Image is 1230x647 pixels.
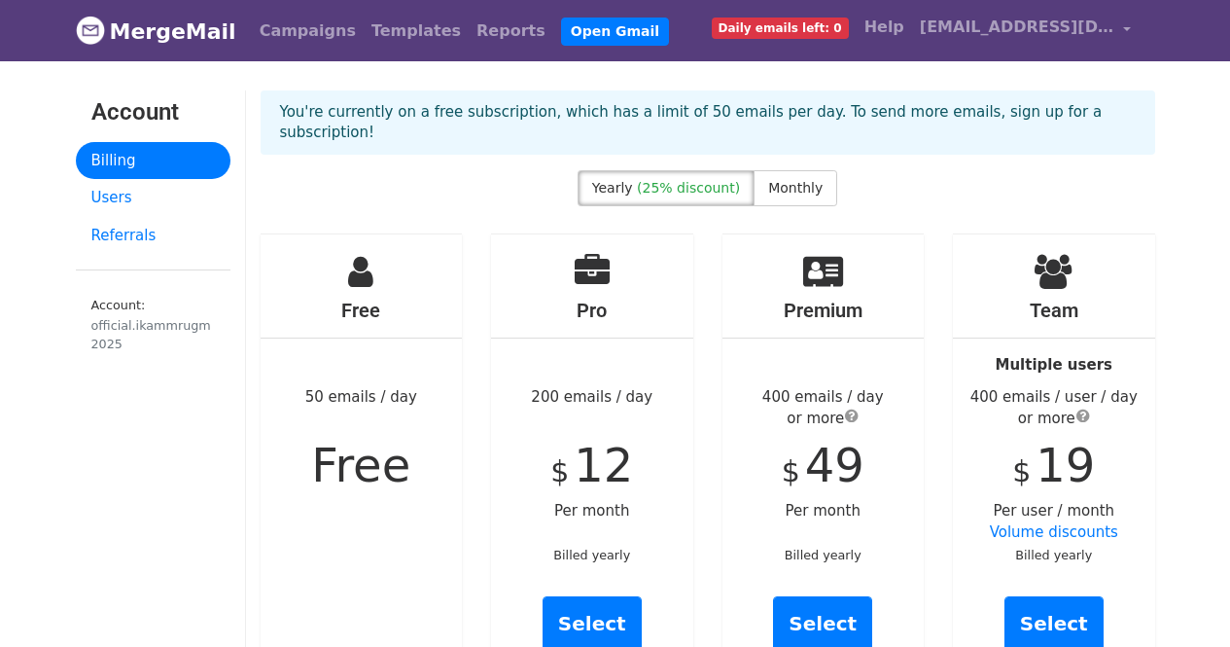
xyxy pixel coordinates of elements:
span: [EMAIL_ADDRESS][DOMAIN_NAME] [920,16,1114,39]
h4: Free [261,299,463,322]
small: Billed yearly [1015,548,1092,562]
p: You're currently on a free subscription, which has a limit of 50 emails per day. To send more ema... [280,102,1136,143]
a: Campaigns [252,12,364,51]
div: 400 emails / user / day or more [953,386,1155,430]
a: Users [76,179,230,217]
span: Monthly [768,180,823,196]
img: MergeMail logo [76,16,105,45]
span: 19 [1036,438,1095,492]
a: Daily emails left: 0 [704,8,857,47]
span: 12 [574,438,633,492]
a: Templates [364,12,469,51]
a: Open Gmail [561,18,669,46]
span: $ [550,454,569,488]
a: Reports [469,12,553,51]
a: Help [857,8,912,47]
span: $ [782,454,800,488]
span: 49 [805,438,864,492]
span: Yearly [592,180,633,196]
div: official.ikammrugm2025 [91,316,215,353]
strong: Multiple users [996,356,1112,374]
div: 400 emails / day or more [722,386,925,430]
h4: Pro [491,299,693,322]
small: Billed yearly [785,548,861,562]
h3: Account [91,98,215,126]
small: Account: [91,298,215,353]
small: Billed yearly [553,548,630,562]
a: MergeMail [76,11,236,52]
span: (25% discount) [637,180,740,196]
h4: Premium [722,299,925,322]
span: Free [311,438,410,492]
a: Referrals [76,217,230,255]
a: [EMAIL_ADDRESS][DOMAIN_NAME] [912,8,1140,54]
span: Daily emails left: 0 [712,18,849,39]
h4: Team [953,299,1155,322]
span: $ [1012,454,1031,488]
a: Volume discounts [990,523,1118,541]
a: Billing [76,142,230,180]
